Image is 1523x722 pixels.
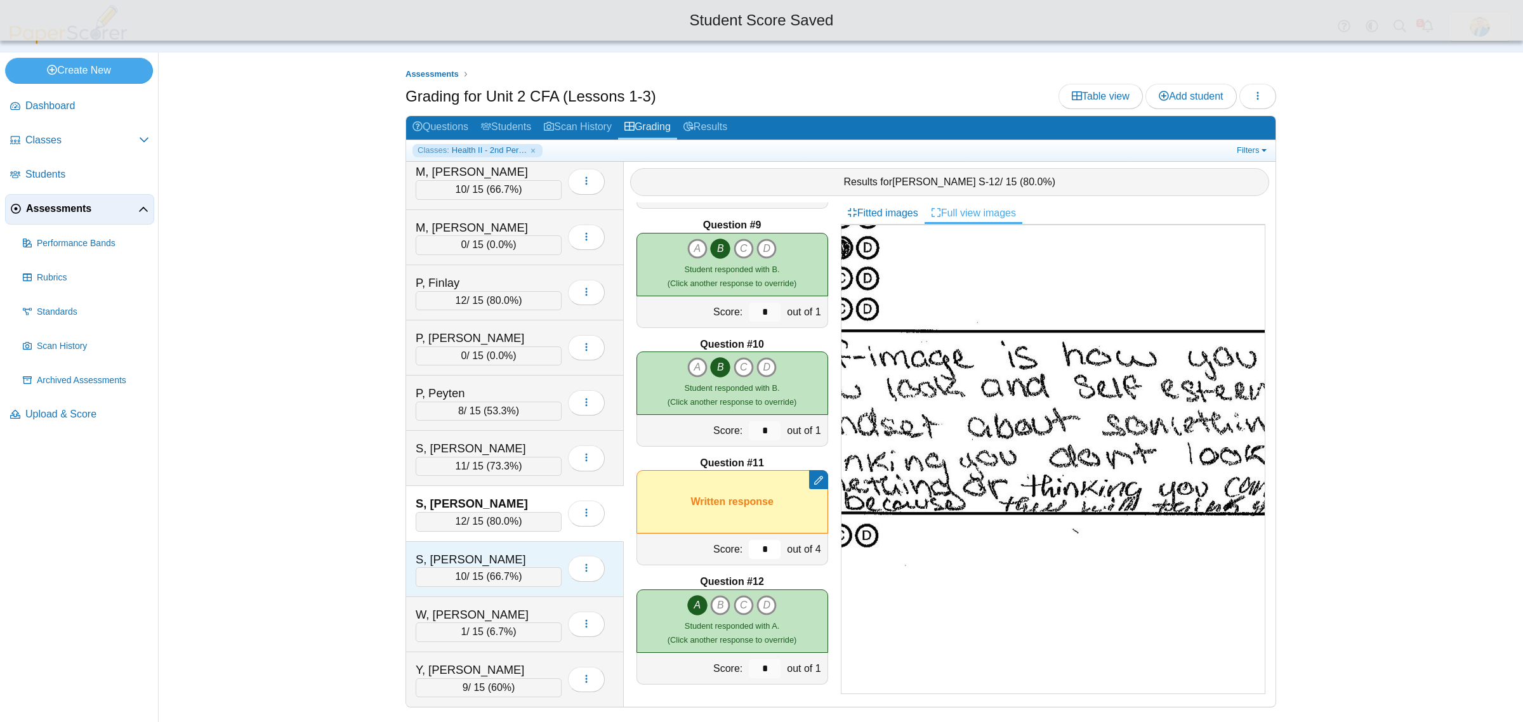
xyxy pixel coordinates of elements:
span: 0.0% [490,239,513,250]
a: Standards [18,297,154,327]
div: out of 4 [784,534,827,565]
span: 12 [456,516,467,527]
span: 1 [461,626,466,637]
div: S, [PERSON_NAME] [416,496,543,512]
div: / 15 ( ) [416,567,562,586]
span: 10 [456,571,467,582]
a: Students [5,160,154,190]
div: / 15 ( ) [416,235,562,254]
div: W, [PERSON_NAME] [416,607,543,623]
a: Table view [1058,84,1143,109]
span: 80.0% [490,295,518,306]
b: Question #11 [700,456,763,470]
a: Results [677,116,734,140]
span: 0.0% [490,350,513,361]
small: (Click another response to override) [668,265,796,288]
div: / 15 ( ) [416,180,562,199]
span: 60% [491,682,511,693]
div: Results for - / 15 ( ) [630,168,1270,196]
div: Student Score Saved [10,10,1513,31]
div: out of 1 [784,653,827,684]
i: C [734,239,754,259]
a: Full view images [925,202,1022,224]
span: Assessments [405,69,459,79]
a: Rubrics [18,263,154,293]
div: out of 1 [784,296,827,327]
a: PaperScorer [5,35,132,46]
span: Archived Assessments [37,374,149,387]
span: [PERSON_NAME] S [892,176,986,187]
span: 10 [456,184,467,195]
span: Classes [25,133,139,147]
i: D [756,595,777,615]
i: C [734,595,754,615]
a: Classes: Health II - 2nd Period [412,144,543,157]
span: 11 [456,461,467,471]
div: Written response [636,470,828,534]
div: Score: [637,534,746,565]
small: (Click another response to override) [668,383,796,407]
small: (Click another response to override) [668,621,796,645]
a: Classes [5,126,154,156]
div: P, [PERSON_NAME] [416,330,543,346]
span: 12 [989,176,1000,187]
a: Grading [618,116,677,140]
span: 0 [461,239,466,250]
span: 73.3% [490,461,518,471]
i: D [756,357,777,377]
span: Scan History [37,340,149,353]
div: / 15 ( ) [416,346,562,365]
i: B [710,239,730,259]
span: Rubrics [37,272,149,284]
span: Add student [1159,91,1223,102]
div: / 15 ( ) [416,457,562,476]
span: Upload & Score [25,407,149,421]
div: Score: [637,296,746,327]
a: Add student [1145,84,1236,109]
i: A [687,239,708,259]
span: Table view [1072,91,1130,102]
span: Student responded with B. [685,265,780,274]
a: Dashboard [5,91,154,122]
b: Question #10 [700,338,763,351]
a: Questions [406,116,475,140]
div: S, [PERSON_NAME] [416,440,543,457]
i: C [734,357,754,377]
a: Scan History [18,331,154,362]
span: Assessments [26,202,138,216]
b: Question #9 [703,218,762,232]
span: 80.0% [490,516,518,527]
span: Students [25,167,149,181]
span: 53.3% [487,405,515,416]
i: D [756,239,777,259]
i: B [710,357,730,377]
a: Students [475,116,537,140]
div: / 15 ( ) [416,512,562,531]
span: Health II - 2nd Period [452,145,528,156]
div: / 15 ( ) [416,291,562,310]
a: Scan History [537,116,618,140]
i: B [710,595,730,615]
a: Performance Bands [18,228,154,259]
span: 9 [463,682,468,693]
i: A [687,595,708,615]
a: Archived Assessments [18,365,154,396]
span: Standards [37,306,149,318]
div: out of 1 [784,415,827,446]
span: Performance Bands [37,237,149,250]
span: Student responded with B. [685,383,780,393]
div: Y, [PERSON_NAME] [416,662,543,678]
div: M, [PERSON_NAME] [416,220,543,236]
div: P, Finlay [416,275,543,291]
span: 66.7% [490,184,518,195]
div: S, [PERSON_NAME] [416,551,543,568]
span: Classes: [418,145,449,156]
div: M, [PERSON_NAME] [416,164,543,180]
i: A [687,357,708,377]
h1: Grading for Unit 2 CFA (Lessons 1-3) [405,86,656,107]
a: Upload & Score [5,400,154,430]
span: 80.0% [1023,176,1052,187]
a: Assessments [402,67,462,82]
a: Filters [1234,144,1272,157]
a: Fitted images [841,202,925,224]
